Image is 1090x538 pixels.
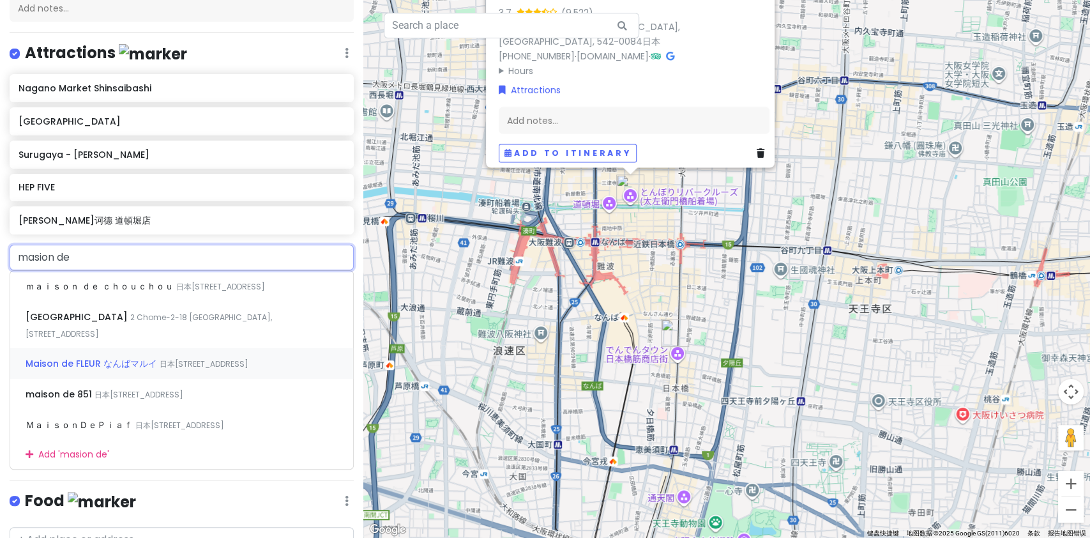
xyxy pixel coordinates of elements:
[666,51,674,60] i: Google Maps
[135,420,224,431] span: 日本[STREET_ADDRESS]
[661,319,689,347] div: 骏河屋 Surugaya 日本桥乙女馆
[68,492,136,512] img: marker
[1027,530,1040,537] a: 条款（在新标签页中打开）
[384,13,639,38] input: Search a place
[499,82,561,96] a: Attractions
[26,311,130,323] span: [GEOGRAPHIC_DATA]
[367,521,409,538] img: Google
[19,181,344,193] h6: HEP FIVE
[499,20,680,48] a: 7-13 Souemonchō, [GEOGRAPHIC_DATA], [GEOGRAPHIC_DATA], 542-0084日本
[26,280,176,293] span: ｍａｉｓｏｎ ｄｅ ｃｈｏｕｃｈｏｕ
[19,215,344,226] h6: [PERSON_NAME]诃德 道頓堀店
[19,82,344,94] h6: Nagano Market Shinsaibashi
[19,116,344,127] h6: [GEOGRAPHIC_DATA]
[26,312,272,339] span: 2 Chome-2-18 [GEOGRAPHIC_DATA], [STREET_ADDRESS]
[25,491,136,512] h4: Food
[19,149,344,160] h6: Surugaya - [PERSON_NAME]
[26,419,135,431] span: ＭａｉｓｏｎＤｅＰｉａｆ
[367,521,409,538] a: 在 Google 地图中打开此区域（会打开一个新窗口）
[499,49,575,62] a: [PHONE_NUMBER]
[907,530,1020,537] span: 地图数据 ©2025 Google GS(2011)6020
[1058,379,1084,404] button: 地图镜头控件
[561,5,593,19] div: (9,522)
[26,388,95,401] span: maison de 851
[119,44,187,64] img: marker
[10,245,354,270] input: + Add place or address
[651,51,661,60] i: Tripadvisor
[1058,425,1084,450] button: 将街景小人拖到地图上以打开街景
[499,63,769,77] summary: Hours
[867,529,899,538] button: 键盘快捷键
[757,146,769,160] a: Delete place
[160,358,248,369] span: 日本[STREET_ADDRESS]
[499,5,517,19] div: 3.7
[176,281,265,292] span: 日本[STREET_ADDRESS]
[1058,471,1084,496] button: 放大
[25,43,187,64] h4: Attractions
[616,174,644,203] div: 唐吉诃德 道頓堀店
[26,357,160,370] span: Maison de FLEUR なんばマルイ
[1048,530,1086,537] a: 报告地图错误
[499,144,637,162] button: Add to itinerary
[499,107,769,134] div: Add notes...
[577,49,649,62] a: [DOMAIN_NAME]
[1058,497,1084,523] button: 缩小
[10,440,353,469] div: Add ' masion de '
[95,389,183,400] span: 日本[STREET_ADDRESS]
